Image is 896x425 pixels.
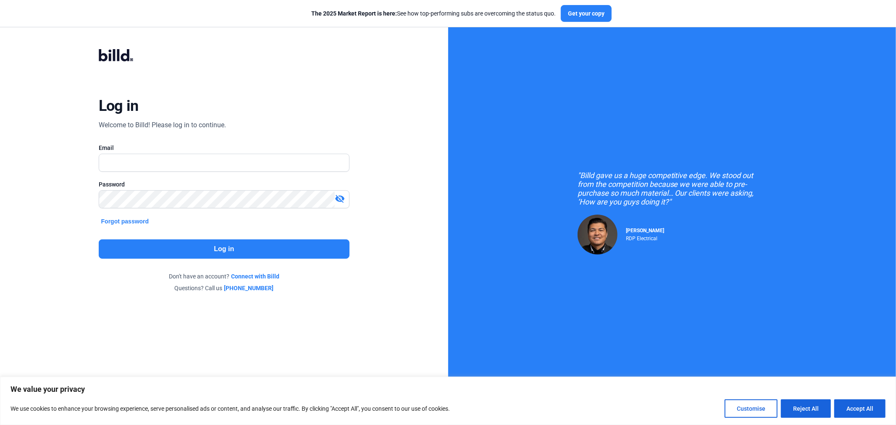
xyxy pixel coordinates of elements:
span: [PERSON_NAME] [626,228,664,233]
div: Password [99,180,349,189]
a: [PHONE_NUMBER] [224,284,273,292]
p: We use cookies to enhance your browsing experience, serve personalised ads or content, and analys... [11,404,450,414]
div: RDP Electrical [626,233,664,241]
span: The 2025 Market Report is here: [311,10,397,17]
div: Questions? Call us [99,284,349,292]
button: Reject All [781,399,831,418]
button: Forgot password [99,217,152,226]
button: Log in [99,239,349,259]
a: Connect with Billd [231,272,279,281]
p: We value your privacy [11,384,885,394]
div: Welcome to Billd! Please log in to continue. [99,120,226,130]
img: Raul Pacheco [578,215,617,254]
mat-icon: visibility_off [335,194,345,204]
div: "Billd gave us a huge competitive edge. We stood out from the competition because we were able to... [578,171,767,206]
div: Email [99,144,349,152]
div: Don't have an account? [99,272,349,281]
div: See how top-performing subs are overcoming the status quo. [311,9,556,18]
button: Accept All [834,399,885,418]
button: Customise [725,399,778,418]
button: Get your copy [561,5,612,22]
div: Log in [99,97,139,115]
